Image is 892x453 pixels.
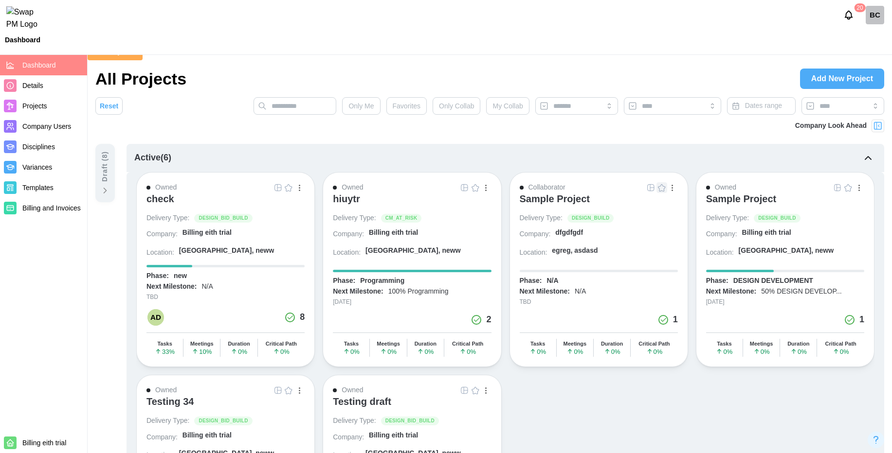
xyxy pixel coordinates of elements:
[333,213,376,223] div: Delivery Type:
[283,182,294,193] button: Empty Star
[787,341,809,347] div: Duration
[486,313,491,327] div: 2
[146,271,169,281] div: Phase:
[22,82,43,89] span: Details
[866,6,884,24] a: Billing check
[386,97,427,115] button: Favorites
[470,182,481,193] button: Empty Star
[192,348,212,355] span: 10 %
[575,287,586,296] div: N/A
[706,297,864,307] div: [DATE]
[528,182,565,193] div: Collaborator
[492,98,523,114] span: My Collab
[333,193,491,213] a: hiuytr
[199,214,248,222] span: DESIGN_BID_BUILD
[459,182,470,193] button: Grid Icon
[486,97,529,115] button: My Collab
[182,228,305,241] a: Billing eith trial
[520,297,678,307] div: TBD
[795,121,867,131] div: Company Look Ahead
[555,228,583,238] div: dfgdfgdf
[190,341,214,347] div: Meetings
[761,287,841,296] div: 50% DESIGN DEVELOP...
[369,228,491,241] a: Billing eith trial
[459,385,470,396] a: Grid Icon
[5,36,40,43] div: Dashboard
[360,276,404,286] div: Programming
[758,214,796,222] span: DESIGN_BUILD
[834,184,841,192] img: Grid Icon
[520,248,547,258] div: Location:
[333,396,491,416] a: Testing draft
[733,276,813,286] div: DESIGN DEVELOPMENT
[385,417,435,425] span: DESIGN_BID_BUILD
[706,276,728,286] div: Phase:
[100,151,110,182] div: Draft ( 8 )
[333,287,383,296] div: Next Milestone:
[859,313,864,327] div: 1
[646,182,656,193] button: Grid Icon
[333,433,364,442] div: Company:
[155,182,177,193] div: Owned
[546,276,558,286] div: N/A
[182,431,232,440] div: Billing eith trial
[646,348,663,355] span: 0 %
[753,348,770,355] span: 0 %
[146,193,174,205] div: check
[146,396,194,407] div: Testing 34
[199,417,248,425] span: DESIGN_BID_BUILD
[95,97,123,115] button: Reset
[333,193,360,205] div: hiuytr
[673,313,678,327] div: 1
[529,348,546,355] span: 0 %
[604,348,620,355] span: 0 %
[6,6,46,31] img: Swap PM Logo
[22,439,66,447] span: Billing eith trial
[811,69,873,88] span: Add New Project
[706,193,777,205] div: Sample Project
[179,246,274,256] div: [GEOGRAPHIC_DATA], neww
[273,385,283,396] button: Grid Icon
[647,184,655,192] img: Grid Icon
[22,122,71,130] span: Company Users
[800,69,884,89] a: Add New Project
[369,228,418,238] div: Billing eith trial
[369,431,491,444] a: Billing eith trial
[388,287,449,296] div: 100% Programming
[840,7,857,23] button: Notifications
[147,309,164,326] div: AD
[520,287,570,296] div: Next Milestone:
[100,98,118,114] span: Reset
[95,68,186,89] h1: All Projects
[572,214,609,222] span: DESIGN_BUILD
[832,182,843,193] button: Grid Icon
[146,193,305,213] a: check
[520,193,590,205] div: Sample Project
[174,271,187,281] div: new
[520,229,551,239] div: Company:
[285,386,292,394] img: Empty Star
[459,348,476,355] span: 0 %
[716,348,732,355] span: 0 %
[155,348,175,355] span: 33 %
[22,61,56,69] span: Dashboard
[563,341,586,347] div: Meetings
[566,348,583,355] span: 0 %
[706,193,864,213] a: Sample Project
[472,386,479,394] img: Empty Star
[472,184,479,192] img: Empty Star
[742,228,864,241] a: Billing eith trial
[22,163,52,171] span: Variances
[231,348,247,355] span: 0 %
[146,396,305,416] a: Testing 34
[520,213,563,223] div: Delivery Type:
[342,182,363,193] div: Owned
[333,396,391,407] div: Testing draft
[377,341,400,347] div: Meetings
[333,297,491,307] div: [DATE]
[365,246,461,256] div: [GEOGRAPHIC_DATA], neww
[470,385,481,396] button: Empty Star
[134,151,171,165] div: Active ( 6 )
